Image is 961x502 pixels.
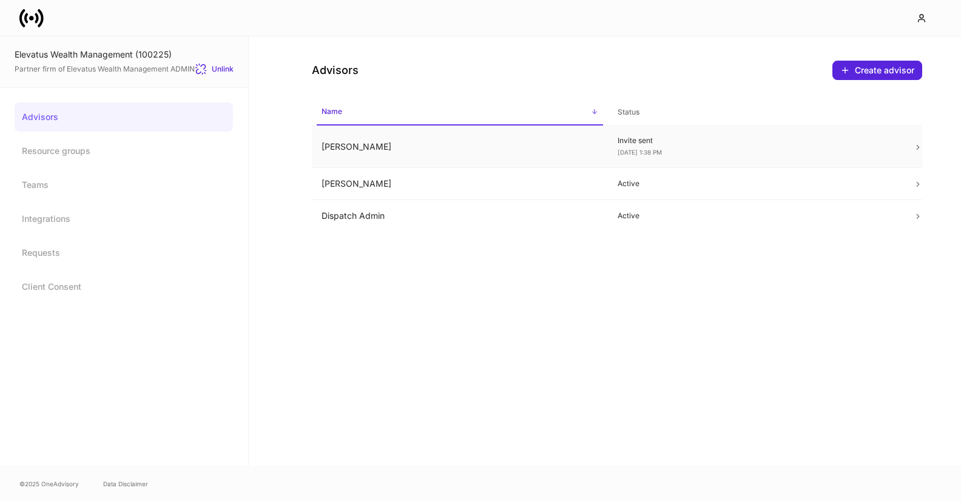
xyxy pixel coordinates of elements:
span: Status [613,100,899,125]
a: Resource groups [15,136,233,166]
h4: Advisors [312,63,359,78]
button: Create advisor [832,61,922,80]
a: Elevatus Wealth Management ADMIN [67,64,195,73]
td: [PERSON_NAME] [312,126,608,168]
a: Integrations [15,204,233,233]
td: Dispatch Admin [312,200,608,232]
h6: Name [322,105,342,117]
a: Advisors [15,102,233,132]
div: Create advisor [840,65,914,75]
p: Active [618,211,894,221]
a: Data Disclaimer [103,479,148,489]
a: Client Consent [15,272,233,301]
h6: Status [618,106,639,118]
a: Requests [15,238,233,267]
span: Name [317,99,603,125]
p: Active [618,179,894,189]
div: Elevatus Wealth Management (100225) [15,49,234,61]
span: © 2025 OneAdvisory [19,479,79,489]
span: Partner firm of [15,64,195,74]
button: Unlink [195,63,234,75]
span: [DATE] 1:38 PM [618,149,662,156]
a: Teams [15,170,233,199]
td: [PERSON_NAME] [312,168,608,200]
p: Invite sent [618,136,894,146]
